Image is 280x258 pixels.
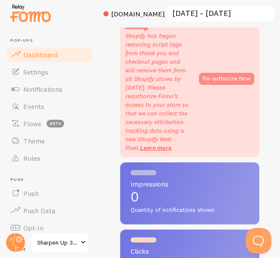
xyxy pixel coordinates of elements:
a: Notifications [5,81,94,98]
a: Opt-In [5,219,94,236]
span: Events [23,102,44,111]
a: Settings [5,63,94,81]
span: Push Data [23,206,56,215]
span: Dashboard [23,50,58,59]
a: Dashboard [5,46,94,63]
a: Flows beta [5,115,94,132]
span: Rules [23,154,40,162]
a: Theme [5,132,94,149]
span: beta [47,120,64,127]
span: Opt-In [23,224,44,232]
iframe: Help Scout Beacon - Open [246,228,271,254]
a: Sharpen Up 365 [31,232,89,253]
a: Rules [5,149,94,167]
span: Settings [23,68,48,76]
a: Push [5,185,94,202]
span: Flows [23,119,41,128]
a: Push Data [5,202,94,219]
span: Push [23,189,39,198]
span: Notifications [23,85,62,93]
span: Sharpen Up 365 [37,237,78,248]
a: Events [5,98,94,115]
span: Theme [23,137,45,145]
